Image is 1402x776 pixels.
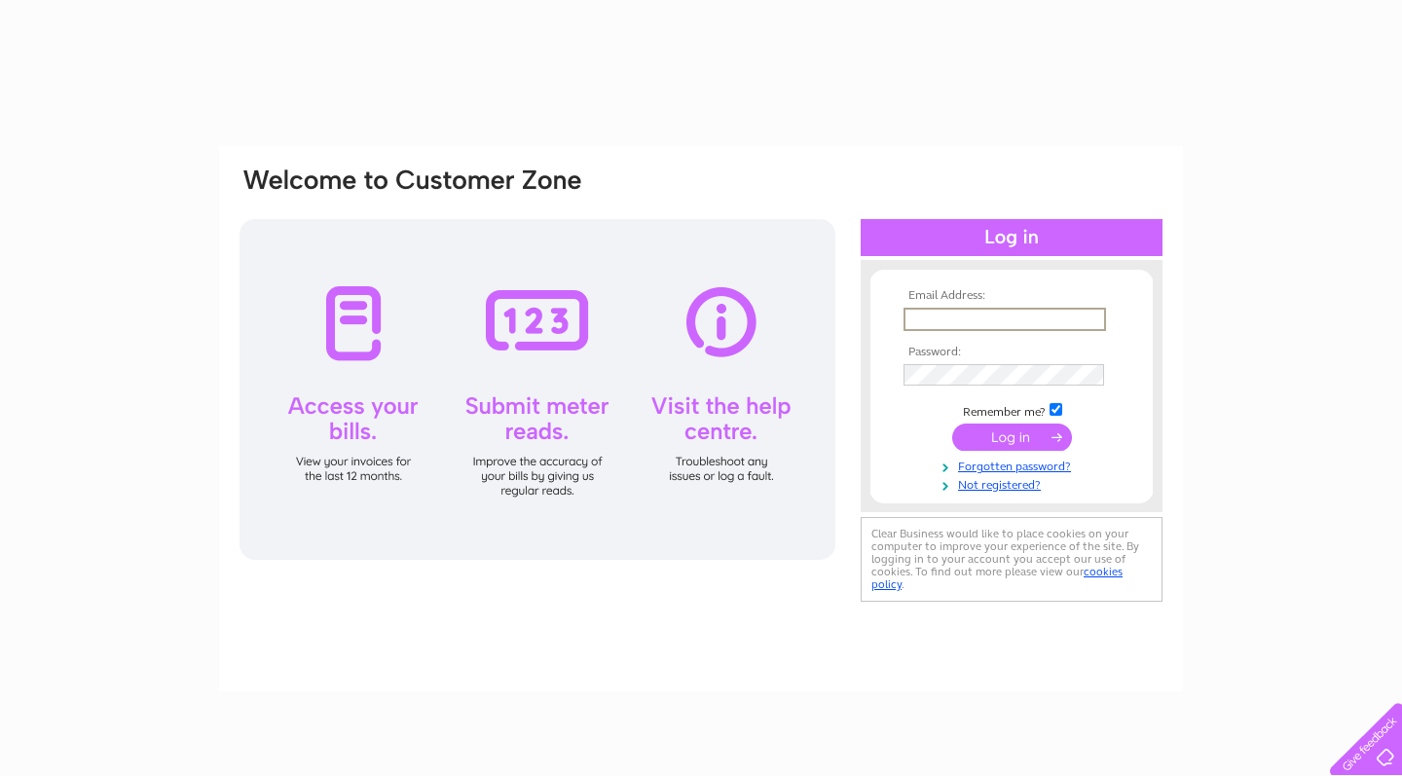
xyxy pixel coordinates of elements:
th: Password: [899,346,1125,359]
td: Remember me? [899,400,1125,420]
input: Submit [952,424,1072,451]
a: Not registered? [904,474,1125,493]
a: Forgotten password? [904,456,1125,474]
th: Email Address: [899,289,1125,303]
div: Clear Business would like to place cookies on your computer to improve your experience of the sit... [861,517,1162,602]
a: cookies policy [871,565,1123,591]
